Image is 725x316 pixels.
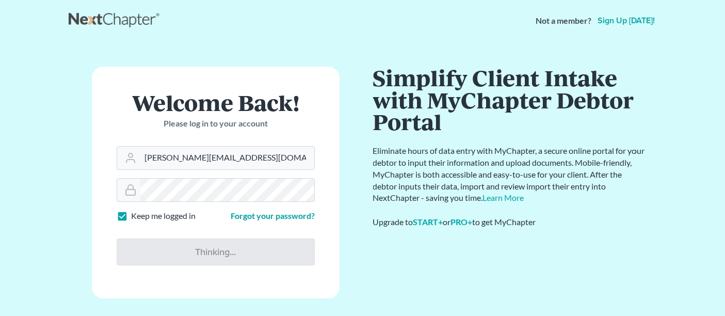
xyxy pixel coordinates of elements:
[451,217,473,227] a: PRO+
[373,67,647,133] h1: Simplify Client Intake with MyChapter Debtor Portal
[117,118,315,130] p: Please log in to your account
[117,239,315,265] input: Thinking...
[595,17,657,25] a: Sign up [DATE]!
[373,145,647,204] p: Eliminate hours of data entry with MyChapter, a secure online portal for your debtor to input the...
[140,147,314,169] input: Email Address
[131,210,196,222] label: Keep me logged in
[536,15,591,27] strong: Not a member?
[231,211,315,220] a: Forgot your password?
[483,193,524,202] a: Learn More
[117,91,315,114] h1: Welcome Back!
[413,217,443,227] a: START+
[373,216,647,228] div: Upgrade to or to get MyChapter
